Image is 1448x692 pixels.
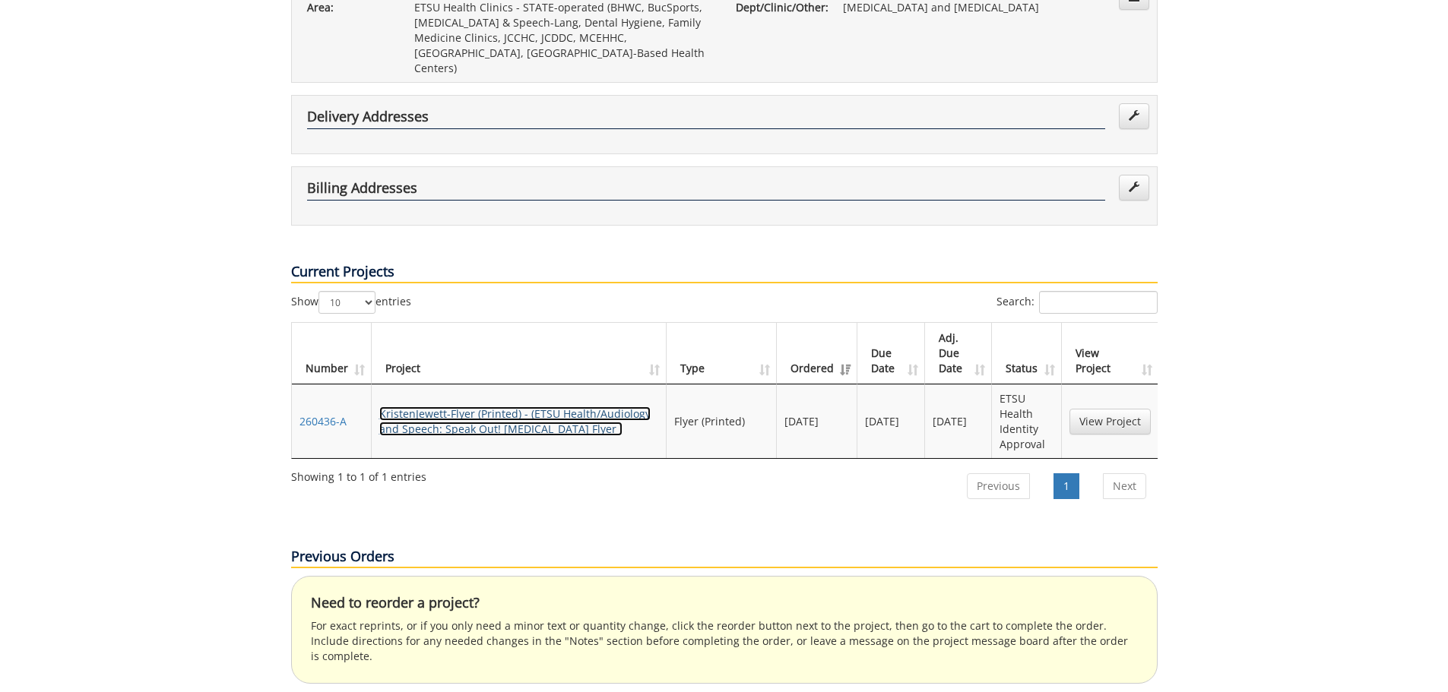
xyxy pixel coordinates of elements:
th: Type: activate to sort column ascending [667,323,777,384]
a: 260436-A [299,414,347,428]
p: Previous Orders [291,547,1158,568]
th: Due Date: activate to sort column ascending [857,323,925,384]
label: Search: [996,291,1158,314]
th: Number: activate to sort column ascending [292,323,372,384]
a: View Project [1069,409,1151,434]
td: ETSU Health Identity Approval [992,384,1061,458]
p: For exact reprints, or if you only need a minor text or quantity change, click the reorder button... [311,618,1138,664]
input: Search: [1039,291,1158,314]
td: Flyer (Printed) [667,384,777,458]
a: KristenJewett-Flyer (Printed) - (ETSU Health/Audiology and Speech: Speak Out! [MEDICAL_DATA] Flyer ) [379,406,651,436]
label: Show entries [291,291,411,314]
th: Ordered: activate to sort column ascending [777,323,857,384]
h4: Billing Addresses [307,181,1105,201]
select: Showentries [318,291,375,314]
th: View Project: activate to sort column ascending [1062,323,1158,384]
th: Status: activate to sort column ascending [992,323,1061,384]
th: Adj. Due Date: activate to sort column ascending [925,323,993,384]
a: Edit Addresses [1119,103,1149,129]
div: Showing 1 to 1 of 1 entries [291,463,426,485]
h4: Need to reorder a project? [311,596,1138,611]
a: Edit Addresses [1119,175,1149,201]
td: [DATE] [777,384,857,458]
td: [DATE] [857,384,925,458]
h4: Delivery Addresses [307,109,1105,129]
p: Current Projects [291,262,1158,283]
th: Project: activate to sort column ascending [372,323,667,384]
td: [DATE] [925,384,993,458]
a: 1 [1054,473,1079,499]
a: Previous [967,473,1030,499]
a: Next [1103,473,1146,499]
